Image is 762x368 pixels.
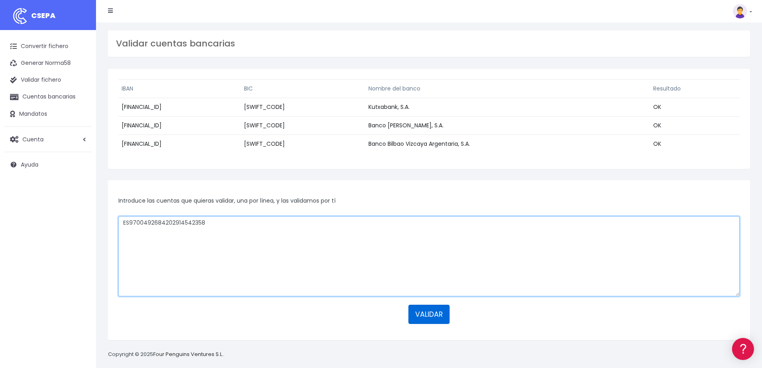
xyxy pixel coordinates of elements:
img: logo [10,6,30,26]
p: Copyright © 2025 . [108,350,224,359]
div: Facturación [8,159,152,167]
a: Cuenta [4,131,92,148]
span: Ayuda [21,161,38,169]
a: Videotutoriales [8,126,152,139]
th: Resultado [650,80,740,98]
a: API [8,205,152,217]
th: IBAN [118,80,241,98]
td: Kutxabank, S.A. [365,98,650,117]
span: CSEPA [31,10,56,20]
td: OK [650,117,740,135]
td: OK [650,135,740,153]
a: Four Penguins Ventures S.L. [153,350,223,358]
td: [FINANCIAL_ID] [118,98,241,117]
img: profile [733,4,747,18]
td: [FINANCIAL_ID] [118,135,241,153]
a: Validar fichero [4,72,92,88]
a: Ayuda [4,156,92,173]
div: Información general [8,56,152,63]
a: Mandatos [4,106,92,123]
button: Contáctanos [8,214,152,228]
button: VALIDAR [408,305,450,324]
a: Información general [8,68,152,80]
a: Convertir fichero [4,38,92,55]
a: Formatos [8,101,152,114]
td: [SWIFT_CODE] [241,98,365,117]
td: Banco Bilbao Vizcaya Argentaria, S.A. [365,135,650,153]
a: Problemas habituales [8,114,152,126]
h3: Validar cuentas bancarias [116,38,742,49]
td: [SWIFT_CODE] [241,117,365,135]
td: OK [650,98,740,117]
a: General [8,172,152,184]
a: Cuentas bancarias [4,88,92,105]
th: Nombre del banco [365,80,650,98]
div: Programadores [8,192,152,200]
td: [FINANCIAL_ID] [118,117,241,135]
a: POWERED BY ENCHANT [110,231,154,238]
span: Introduce las cuentas que quieras validar, una por línea, y las validamos por tí [118,197,336,205]
div: Convertir ficheros [8,88,152,96]
a: Perfiles de empresas [8,139,152,151]
td: [SWIFT_CODE] [241,135,365,153]
a: Generar Norma58 [4,55,92,72]
th: BIC [241,80,365,98]
span: Cuenta [22,135,44,143]
td: Banco [PERSON_NAME], S.A. [365,117,650,135]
